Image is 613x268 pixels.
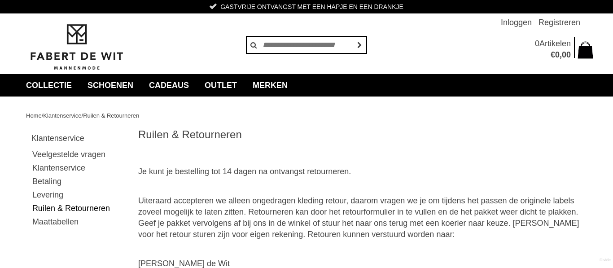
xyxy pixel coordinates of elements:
[31,202,127,215] a: Ruilen & Retourneren
[138,184,587,251] p: Uiteraard accepteren we alleen ongedragen kleding retour, daarom vragen we je om tijdens het pass...
[31,215,127,228] a: Maattabellen
[31,148,127,161] a: Veelgestelde vragen
[198,74,244,97] a: Outlet
[26,23,127,71] img: Fabert de Wit
[81,74,140,97] a: Schoenen
[83,112,139,119] a: Ruilen & Retourneren
[551,50,555,59] span: €
[31,161,127,175] a: Klantenservice
[31,133,127,143] h3: Klantenservice
[535,39,539,48] span: 0
[560,50,562,59] span: ,
[600,255,611,266] a: Divide
[562,50,571,59] span: 00
[539,39,571,48] span: Artikelen
[31,188,127,202] a: Levering
[43,112,81,119] a: Klantenservice
[138,128,587,141] h1: Ruilen & Retourneren
[42,112,44,119] span: /
[31,175,127,188] a: Betaling
[138,166,587,177] p: Je kunt je bestelling tot 14 dagen na ontvangst retourneren.
[539,13,580,31] a: Registreren
[82,112,83,119] span: /
[246,74,294,97] a: Merken
[501,13,532,31] a: Inloggen
[26,112,42,119] a: Home
[142,74,196,97] a: Cadeaus
[19,74,79,97] a: collectie
[555,50,560,59] span: 0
